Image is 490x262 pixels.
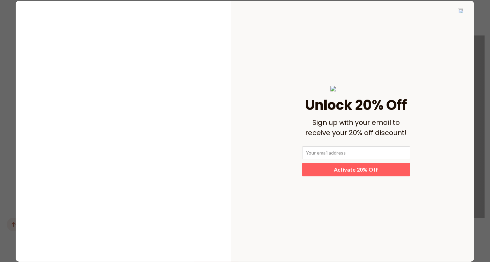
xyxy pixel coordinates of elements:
[287,163,395,176] button: Activate 20% Off
[319,166,363,173] strong: Activate 20% Off
[290,118,392,137] span: Sign up with your email to receive your 20% off discount!
[287,146,395,160] input: Your email address
[290,96,392,115] strong: Unlock 20% Off
[443,9,448,13] img: a1139e11-292d-42c8-8ed6-b5cb8d43cbdc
